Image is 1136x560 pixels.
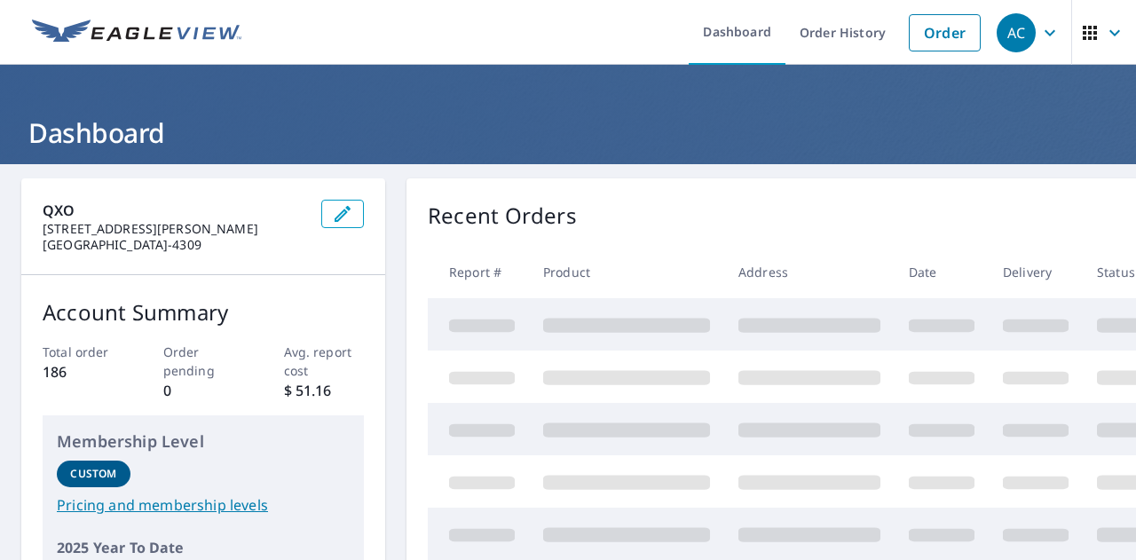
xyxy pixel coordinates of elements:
[43,200,307,221] p: QXO
[909,14,981,51] a: Order
[70,466,116,482] p: Custom
[32,20,241,46] img: EV Logo
[529,246,724,298] th: Product
[43,221,307,237] p: [STREET_ADDRESS][PERSON_NAME]
[57,494,350,516] a: Pricing and membership levels
[57,430,350,454] p: Membership Level
[997,13,1036,52] div: AC
[43,343,123,361] p: Total order
[428,200,577,232] p: Recent Orders
[21,114,1115,151] h1: Dashboard
[428,246,529,298] th: Report #
[57,537,350,558] p: 2025 Year To Date
[989,246,1083,298] th: Delivery
[43,296,364,328] p: Account Summary
[724,246,895,298] th: Address
[163,380,244,401] p: 0
[284,380,365,401] p: $ 51.16
[163,343,244,380] p: Order pending
[895,246,989,298] th: Date
[43,237,307,253] p: [GEOGRAPHIC_DATA]-4309
[43,361,123,383] p: 186
[284,343,365,380] p: Avg. report cost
